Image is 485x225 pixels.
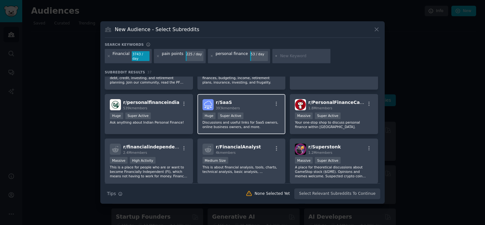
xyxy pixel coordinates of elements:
div: Financial [113,51,130,61]
span: 393k members [216,106,240,110]
h3: New Audience - Select Subreddits [115,26,199,33]
span: Tips [107,190,116,197]
span: 1.8M members [308,106,332,110]
p: Discussions and useful links for SaaS owners, online business owners, and more. [203,120,281,129]
h3: Search keywords [105,42,144,47]
span: 4k members [216,151,236,154]
div: 53 / day [250,51,268,57]
p: Your one-stop shop to discuss personal finance within [GEOGRAPHIC_DATA]. [295,120,373,129]
div: Huge [110,112,123,119]
span: r/ FinancialAnalyst [216,144,261,149]
p: This is about financial analysis, tools, charts, technical analysis, basic analysis, ... [203,165,281,174]
span: r/ PersonalFinanceCanada [308,100,372,105]
div: 225 / day [186,51,203,57]
span: r/ financialindependence [123,144,183,149]
p: This is a place for people who are or want to become Financially Independent (FI), which means no... [110,165,188,178]
div: Super Active [315,112,341,119]
img: Superstonk [295,144,306,155]
p: Learn about budgeting, saving, getting out of debt, credit, investing, and retirement planning. J... [110,71,188,85]
div: High Activity [130,157,156,164]
span: 539k members [123,106,147,110]
img: PersonalFinanceCanada [295,99,306,110]
span: r/ SaaS [216,100,232,105]
div: Massive [295,157,313,164]
input: New Keyword [280,53,328,59]
div: Huge [203,112,216,119]
img: SaaS [203,99,214,110]
p: A place for theoretical discussions about GameStop stock ($GME). Opinions and memes welcome. Susp... [295,165,373,178]
div: Medium Size [203,157,228,164]
div: Massive [295,112,313,119]
div: None Selected Yet [255,191,290,197]
div: pain points [162,51,183,61]
p: Ask anything about Indian Personal Finance! [110,120,188,125]
img: personalfinanceindia [110,99,121,110]
button: Tips [105,188,125,199]
span: r/ Superstonk [308,144,341,149]
p: Discuss and ask questions about personal finances, budgeting, income, retirement plans, insurance... [203,71,281,85]
div: Super Active [315,157,341,164]
div: Super Active [125,112,151,119]
span: 2.4M members [123,151,147,154]
div: 3743 / day [132,51,149,61]
span: r/ personalfinanceindia [123,100,179,105]
span: 37 [147,70,152,74]
span: Subreddit Results [105,70,145,74]
span: 1.2M members [308,151,332,154]
div: Massive [110,157,128,164]
div: personal finance [216,51,248,61]
div: Super Active [218,112,243,119]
